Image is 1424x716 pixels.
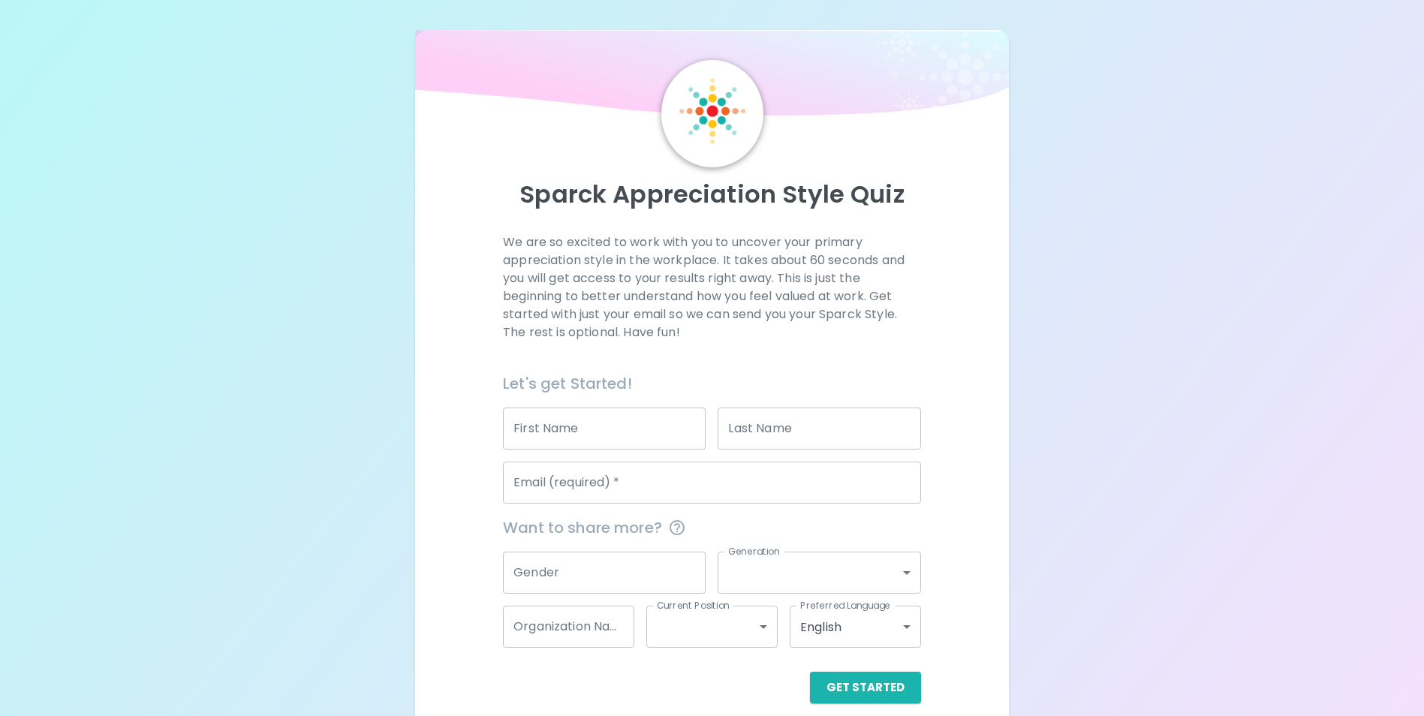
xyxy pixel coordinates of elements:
img: Sparck Logo [679,78,745,144]
label: Generation [728,545,780,558]
svg: This information is completely confidential and only used for aggregated appreciation studies at ... [668,519,686,537]
label: Current Position [657,599,730,612]
button: Get Started [810,672,921,703]
label: Preferred Language [800,599,890,612]
p: Sparck Appreciation Style Quiz [433,179,990,209]
span: Want to share more? [503,516,921,540]
img: wave [415,30,1008,123]
p: We are so excited to work with you to uncover your primary appreciation style in the workplace. I... [503,233,921,341]
div: English [790,606,921,648]
h6: Let's get Started! [503,372,921,396]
